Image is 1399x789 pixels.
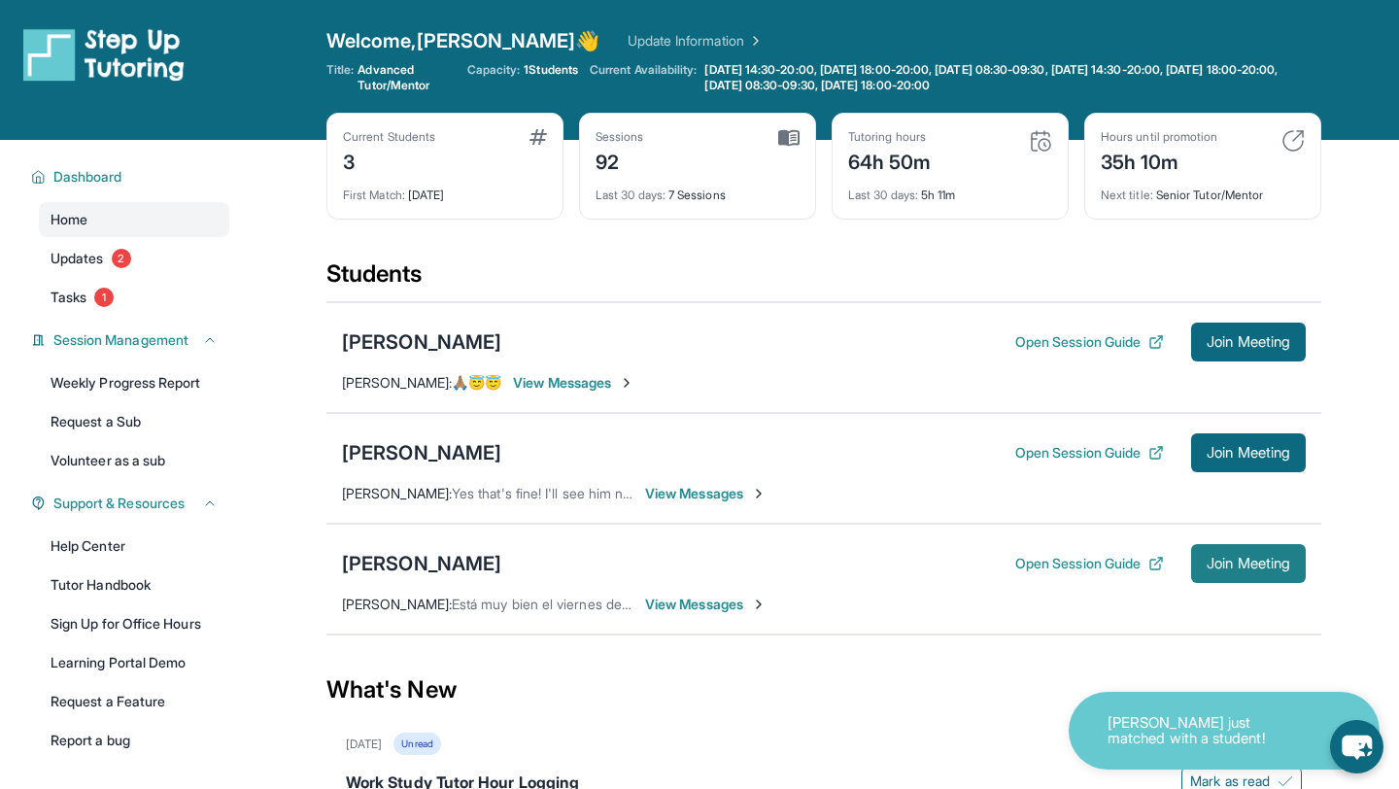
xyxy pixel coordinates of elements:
span: Yes that's fine! I'll see him next week [DATE]! [452,485,728,501]
div: Unread [393,733,440,755]
div: Tutoring hours [848,129,932,145]
span: Last 30 days : [848,188,918,202]
span: First Match : [343,188,405,202]
a: Updates2 [39,241,229,276]
button: Open Session Guide [1015,554,1164,573]
a: Update Information [628,31,764,51]
span: Join Meeting [1207,447,1290,459]
button: Join Meeting [1191,433,1306,472]
span: Title: [326,62,354,93]
a: Request a Sub [39,404,229,439]
div: 64h 50m [848,145,932,176]
span: View Messages [645,484,767,503]
span: Next title : [1101,188,1153,202]
a: Tutor Handbook [39,567,229,602]
a: Help Center [39,529,229,564]
img: Chevron Right [744,31,764,51]
button: Join Meeting [1191,323,1306,361]
span: Join Meeting [1207,558,1290,569]
span: View Messages [513,373,634,393]
a: Sign Up for Office Hours [39,606,229,641]
span: Welcome, [PERSON_NAME] 👋 [326,27,600,54]
a: Home [39,202,229,237]
span: Last 30 days : [596,188,665,202]
div: 7 Sessions [596,176,800,203]
div: Hours until promotion [1101,129,1217,145]
div: What's New [326,647,1321,733]
img: logo [23,27,185,82]
div: 35h 10m [1101,145,1217,176]
span: [PERSON_NAME] : [342,374,452,391]
img: Mark as read [1278,773,1293,789]
button: Support & Resources [46,494,218,513]
img: Chevron-Right [751,486,767,501]
span: Join Meeting [1207,336,1290,348]
a: Learning Portal Demo [39,645,229,680]
span: [PERSON_NAME] : [342,485,452,501]
button: Dashboard [46,167,218,187]
a: Tasks1 [39,280,229,315]
button: Session Management [46,330,218,350]
div: [DATE] [346,737,382,752]
img: card [1029,129,1052,153]
span: Home [51,210,87,229]
span: 2 [112,249,131,268]
span: Session Management [53,330,188,350]
div: Students [326,258,1321,301]
img: Chevron-Right [619,375,634,391]
a: Report a bug [39,723,229,758]
span: 1 [94,288,114,307]
span: View Messages [645,595,767,614]
a: Weekly Progress Report [39,365,229,400]
img: card [778,129,800,147]
button: Open Session Guide [1015,443,1164,463]
span: Tasks [51,288,86,307]
div: Current Students [343,129,435,145]
button: Join Meeting [1191,544,1306,583]
span: [PERSON_NAME] : [342,596,452,612]
span: Updates [51,249,104,268]
span: Current Availability: [590,62,697,93]
div: Sessions [596,129,644,145]
span: Advanced Tutor/Mentor [358,62,455,93]
img: card [1281,129,1305,153]
span: Capacity: [467,62,521,78]
a: Volunteer as a sub [39,443,229,478]
div: Senior Tutor/Mentor [1101,176,1305,203]
div: 3 [343,145,435,176]
span: Está muy bien el viernes de 6 a7 perfecto no vemos el viernes con el Favor de Dios 🙏👍♥️🥰 [452,596,1036,612]
div: [PERSON_NAME] [342,550,501,577]
img: Chevron-Right [751,597,767,612]
button: chat-button [1330,720,1383,773]
div: 5h 11m [848,176,1052,203]
button: Open Session Guide [1015,332,1164,352]
a: Request a Feature [39,684,229,719]
span: 🙏🏽😇😇 [452,374,501,391]
span: Support & Resources [53,494,185,513]
img: card [529,129,547,145]
div: [DATE] [343,176,547,203]
span: [DATE] 14:30-20:00, [DATE] 18:00-20:00, [DATE] 08:30-09:30, [DATE] 14:30-20:00, [DATE] 18:00-20:0... [704,62,1317,93]
span: Dashboard [53,167,122,187]
div: 92 [596,145,644,176]
div: [PERSON_NAME] [342,328,501,356]
a: [DATE] 14:30-20:00, [DATE] 18:00-20:00, [DATE] 08:30-09:30, [DATE] 14:30-20:00, [DATE] 18:00-20:0... [700,62,1321,93]
div: [PERSON_NAME] [342,439,501,466]
span: 1 Students [524,62,578,78]
p: [PERSON_NAME] just matched with a student! [1108,715,1302,747]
